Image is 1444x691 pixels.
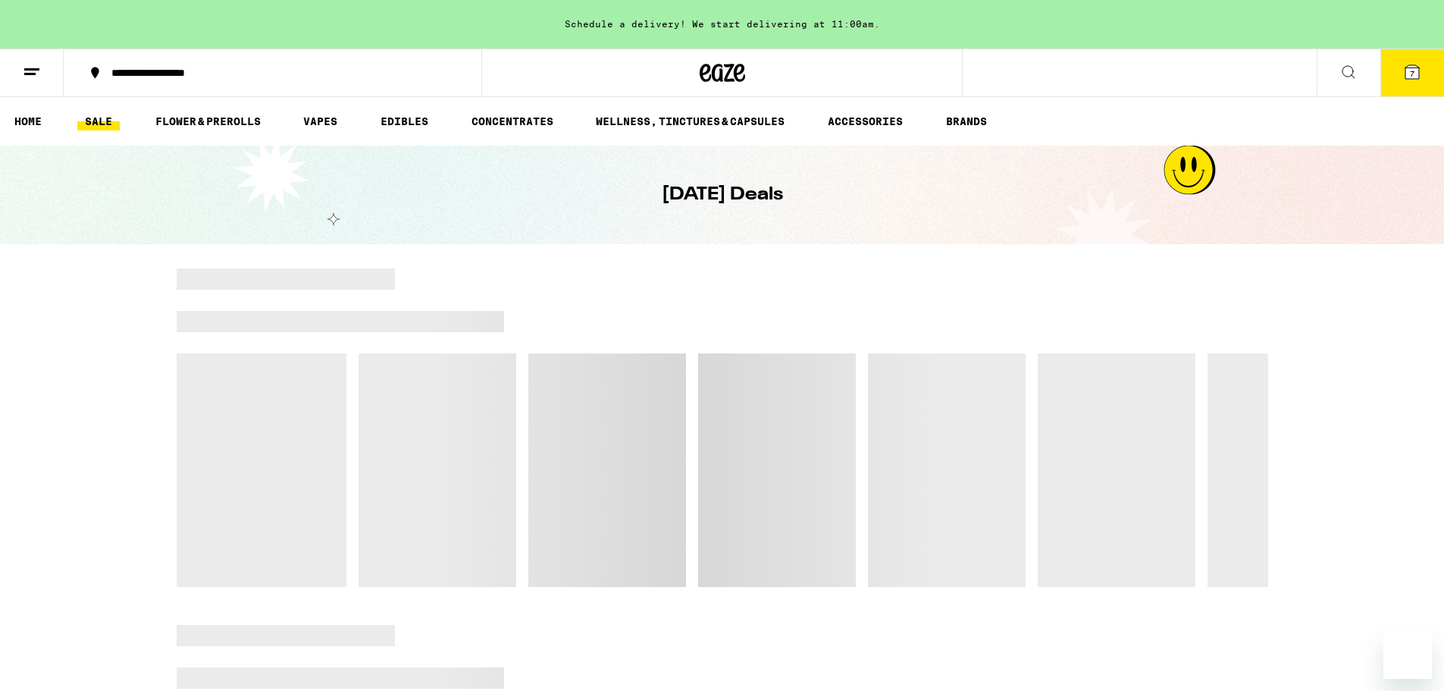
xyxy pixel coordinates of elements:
[1383,630,1432,679] iframe: Button to launch messaging window
[464,112,561,130] a: CONCENTRATES
[148,112,268,130] a: FLOWER & PREROLLS
[77,112,120,130] a: SALE
[1380,49,1444,96] button: 7
[373,112,436,130] a: EDIBLES
[7,112,49,130] a: HOME
[938,112,995,130] a: BRANDS
[588,112,792,130] a: WELLNESS, TINCTURES & CAPSULES
[662,182,783,208] h1: [DATE] Deals
[1410,69,1414,78] span: 7
[820,112,910,130] a: ACCESSORIES
[296,112,345,130] a: VAPES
